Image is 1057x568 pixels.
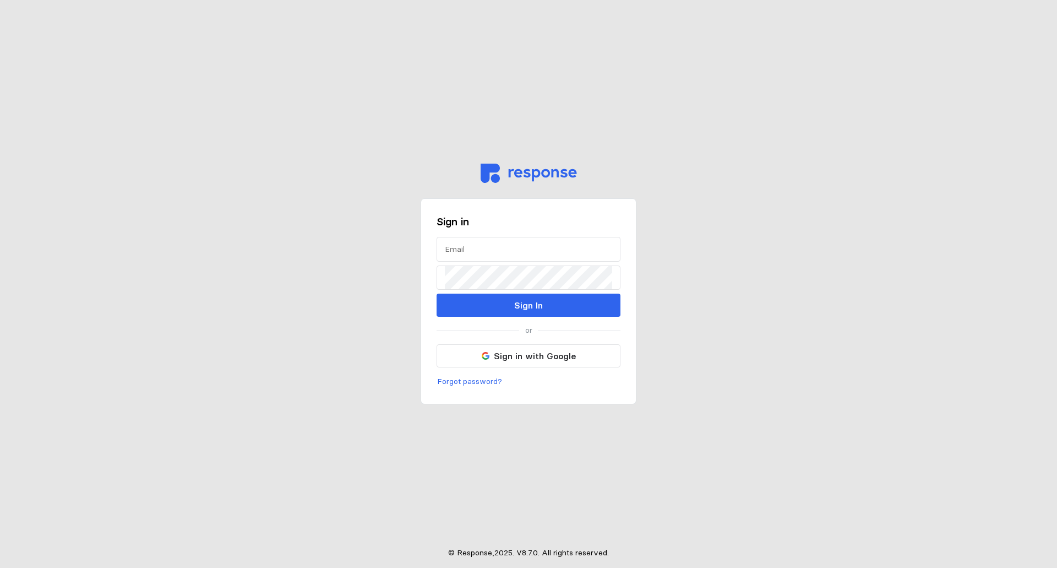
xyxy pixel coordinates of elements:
[525,324,532,337] p: or
[481,164,577,183] img: svg%3e
[482,352,489,360] img: svg%3e
[437,294,620,317] button: Sign In
[437,344,620,367] button: Sign in with Google
[448,547,609,559] p: © Response, 2025 . V 8.7.0 . All rights reserved.
[494,349,576,363] p: Sign in with Google
[514,299,543,312] p: Sign In
[445,237,612,261] input: Email
[437,376,502,388] p: Forgot password?
[437,214,620,229] h3: Sign in
[437,375,503,388] button: Forgot password?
